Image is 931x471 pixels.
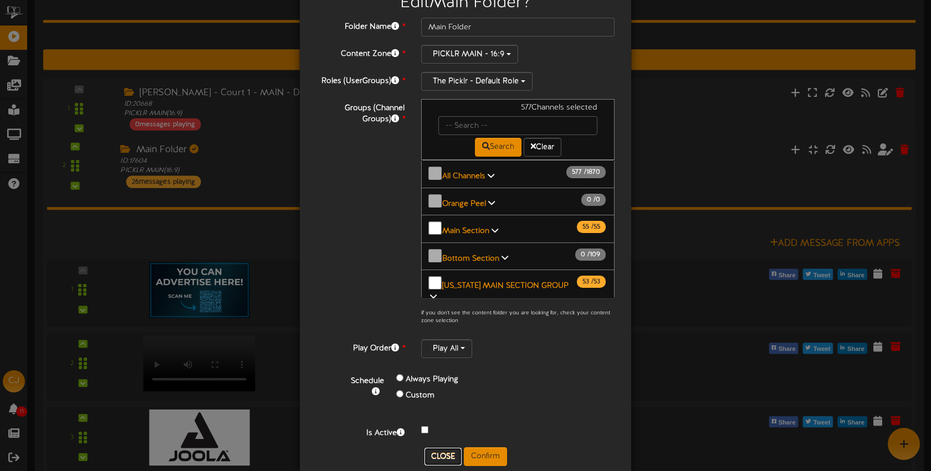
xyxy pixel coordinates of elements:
[442,227,489,235] b: Main Section
[581,251,587,258] span: 0
[351,377,384,385] b: Schedule
[464,447,507,466] button: Confirm
[442,282,569,290] b: [US_STATE] MAIN SECTION GROUP
[406,390,434,401] label: Custom
[582,223,591,231] span: 55
[421,339,472,358] button: Play All
[442,172,485,180] b: All Channels
[566,166,606,178] span: / 1870
[421,242,615,271] button: Bottom Section 0 /109
[308,99,413,125] label: Groups (Channel Groups)
[421,270,615,309] button: [US_STATE] MAIN SECTION GROUP 53 /53
[406,374,458,385] label: Always Playing
[524,138,561,157] button: Clear
[442,199,486,208] b: Orange Peel
[582,278,591,286] span: 53
[421,18,615,37] input: Folder Name
[421,45,518,64] button: PICKLR MAIN - 16:9
[421,160,615,188] button: All Channels 577 /1870
[442,254,499,262] b: Bottom Section
[438,116,597,135] input: -- Search --
[577,276,606,288] span: / 53
[581,194,606,206] span: / 0
[577,221,606,233] span: / 55
[575,249,606,261] span: / 109
[424,448,462,465] button: Close
[308,18,413,33] label: Folder Name
[308,339,413,354] label: Play Order
[308,424,413,439] label: Is Active
[308,45,413,60] label: Content Zone
[475,138,521,157] button: Search
[572,168,584,176] span: 577
[587,196,594,204] span: 0
[421,72,533,91] button: The Picklr - Default Role
[430,102,606,116] div: 577 Channels selected
[421,215,615,243] button: Main Section 55 /55
[308,72,413,87] label: Roles (UserGroups)
[421,188,615,216] button: Orange Peel 0 /0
